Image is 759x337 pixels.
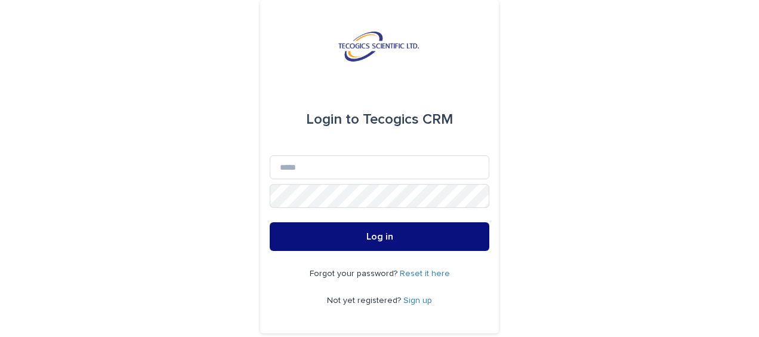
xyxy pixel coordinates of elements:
span: Log in [366,232,393,241]
div: Tecogics CRM [306,103,453,136]
span: Forgot your password? [310,269,400,278]
span: Not yet registered? [327,296,403,305]
a: Sign up [403,296,432,305]
img: l22tfCASryn9SYBzxJ2O [332,29,427,65]
a: Reset it here [400,269,450,278]
span: Login to [306,112,359,127]
button: Log in [270,222,489,251]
